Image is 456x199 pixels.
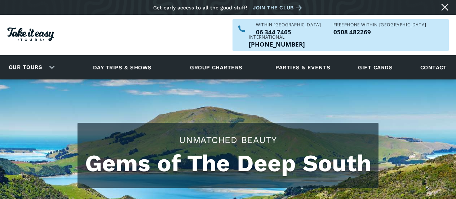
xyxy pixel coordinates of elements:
div: International [249,35,305,39]
div: Freephone WITHIN [GEOGRAPHIC_DATA] [333,23,426,27]
a: Gift cards [354,57,396,77]
h1: Gems of The Deep South [85,150,371,177]
a: Group charters [181,57,251,77]
h2: Unmatched Beauty [85,134,371,146]
a: Join the club [253,3,305,12]
a: Call us within NZ on 063447465 [256,29,321,35]
p: [PHONE_NUMBER] [249,41,305,47]
a: Homepage [7,24,54,47]
a: Parties & events [272,57,334,77]
p: 06 344 7465 [256,29,321,35]
div: Get early access to all the good stuff! [153,5,247,10]
a: Our tours [3,59,48,76]
div: WITHIN [GEOGRAPHIC_DATA] [256,23,321,27]
a: Contact [417,57,451,77]
a: Day trips & shows [84,57,161,77]
a: Close message [439,1,451,13]
a: Call us outside of NZ on +6463447465 [249,41,305,47]
img: Take it easy Tours logo [7,27,54,41]
p: 0508 482269 [333,29,426,35]
a: Call us freephone within NZ on 0508482269 [333,29,426,35]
